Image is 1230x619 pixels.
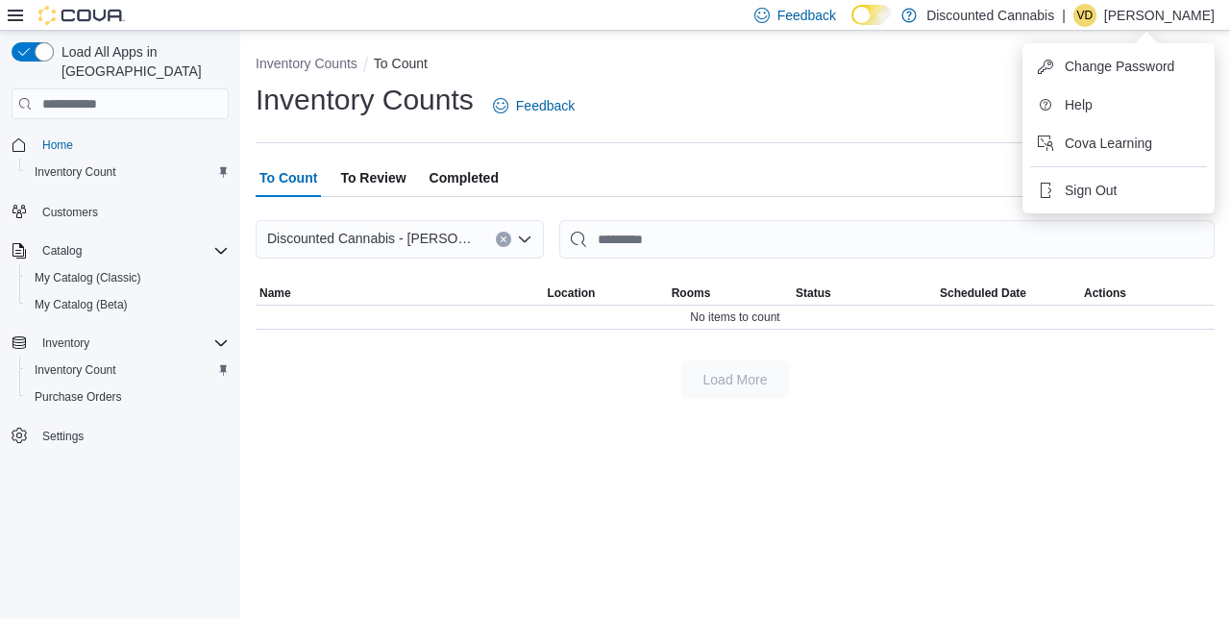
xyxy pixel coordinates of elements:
[35,332,97,355] button: Inventory
[19,291,236,318] button: My Catalog (Beta)
[496,232,511,247] button: Clear input
[27,359,124,382] a: Inventory Count
[35,133,229,157] span: Home
[38,6,125,25] img: Cova
[851,25,852,26] span: Dark Mode
[4,197,236,225] button: Customers
[19,357,236,384] button: Inventory Count
[516,96,575,115] span: Feedback
[681,360,789,399] button: Load More
[27,385,229,409] span: Purchase Orders
[42,429,84,444] span: Settings
[1030,175,1207,206] button: Sign Out
[4,131,236,159] button: Home
[340,159,406,197] span: To Review
[4,422,236,450] button: Settings
[1065,181,1117,200] span: Sign Out
[1077,4,1094,27] span: VD
[547,285,595,301] span: Location
[35,389,122,405] span: Purchase Orders
[35,270,141,285] span: My Catalog (Classic)
[672,285,711,301] span: Rooms
[35,297,128,312] span: My Catalog (Beta)
[12,123,229,500] nav: Complex example
[796,285,831,301] span: Status
[851,5,892,25] input: Dark Mode
[35,239,229,262] span: Catalog
[259,159,317,197] span: To Count
[430,159,499,197] span: Completed
[374,56,428,71] button: To Count
[543,282,667,305] button: Location
[267,227,477,250] span: Discounted Cannabis - [PERSON_NAME] Pkwy ([GEOGRAPHIC_DATA] )
[1104,4,1215,27] p: [PERSON_NAME]
[1065,95,1093,114] span: Help
[1065,134,1152,153] span: Cova Learning
[42,137,73,153] span: Home
[259,285,291,301] span: Name
[703,370,768,389] span: Load More
[1030,128,1207,159] button: Cova Learning
[19,384,236,410] button: Purchase Orders
[42,335,89,351] span: Inventory
[27,266,229,289] span: My Catalog (Classic)
[35,425,91,448] a: Settings
[35,239,89,262] button: Catalog
[517,232,532,247] button: Open list of options
[1073,4,1096,27] div: Vanessa Draper
[35,134,81,157] a: Home
[35,362,116,378] span: Inventory Count
[27,359,229,382] span: Inventory Count
[27,161,124,184] a: Inventory Count
[27,266,149,289] a: My Catalog (Classic)
[4,330,236,357] button: Inventory
[27,161,229,184] span: Inventory Count
[256,282,543,305] button: Name
[42,243,82,259] span: Catalog
[1062,4,1066,27] p: |
[690,309,779,325] span: No items to count
[35,332,229,355] span: Inventory
[256,54,1215,77] nav: An example of EuiBreadcrumbs
[1030,89,1207,120] button: Help
[485,87,582,125] a: Feedback
[35,201,106,224] a: Customers
[27,385,130,409] a: Purchase Orders
[1065,57,1174,76] span: Change Password
[35,199,229,223] span: Customers
[256,81,474,119] h1: Inventory Counts
[792,282,936,305] button: Status
[936,282,1080,305] button: Scheduled Date
[27,293,135,316] a: My Catalog (Beta)
[4,237,236,264] button: Catalog
[559,220,1215,259] input: This is a search bar. After typing your query, hit enter to filter the results lower in the page.
[1030,51,1207,82] button: Change Password
[35,164,116,180] span: Inventory Count
[926,4,1054,27] p: Discounted Cannabis
[19,159,236,186] button: Inventory Count
[777,6,836,25] span: Feedback
[42,205,98,220] span: Customers
[19,264,236,291] button: My Catalog (Classic)
[35,424,229,448] span: Settings
[668,282,792,305] button: Rooms
[1084,285,1126,301] span: Actions
[27,293,229,316] span: My Catalog (Beta)
[940,285,1026,301] span: Scheduled Date
[54,42,229,81] span: Load All Apps in [GEOGRAPHIC_DATA]
[256,56,357,71] button: Inventory Counts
